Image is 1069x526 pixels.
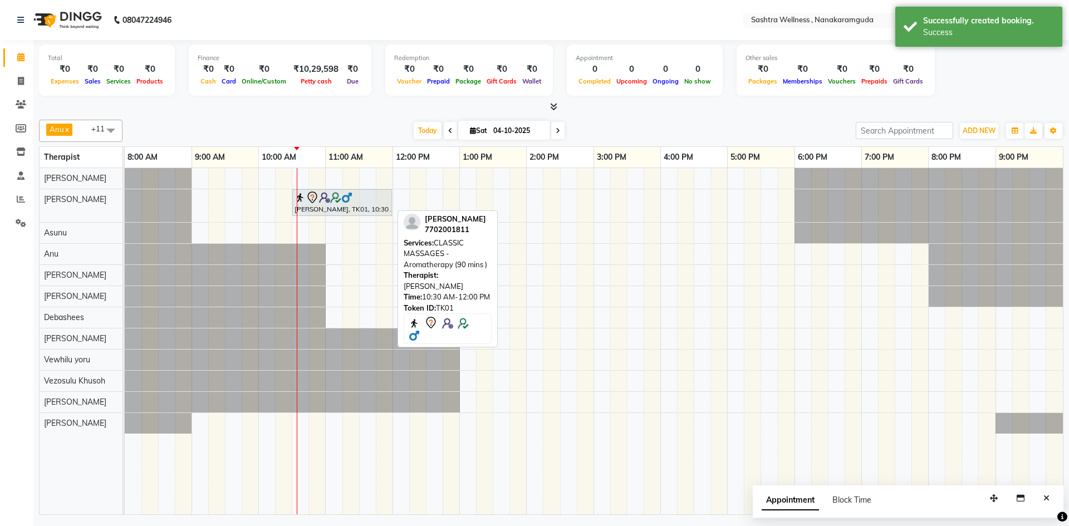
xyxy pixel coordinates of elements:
[239,77,289,85] span: Online/Custom
[832,495,871,505] span: Block Time
[259,149,299,165] a: 10:00 AM
[44,173,106,183] span: [PERSON_NAME]
[394,53,544,63] div: Redemption
[576,53,714,63] div: Appointment
[219,63,239,76] div: ₹0
[825,63,859,76] div: ₹0
[425,214,486,223] span: [PERSON_NAME]
[198,63,219,76] div: ₹0
[404,303,436,312] span: Token ID:
[404,292,492,303] div: 10:30 AM-12:00 PM
[404,270,492,292] div: [PERSON_NAME]
[780,63,825,76] div: ₹0
[594,149,629,165] a: 3:00 PM
[746,53,926,63] div: Other sales
[293,191,391,214] div: [PERSON_NAME], TK01, 10:30 AM-12:00 PM, CLASSIC MASSAGES -Aromatherapy (90 mins )
[82,77,104,85] span: Sales
[746,77,780,85] span: Packages
[48,77,82,85] span: Expenses
[404,303,492,314] div: TK01
[527,149,562,165] a: 2:00 PM
[404,292,422,301] span: Time:
[746,63,780,76] div: ₹0
[467,126,490,135] span: Sat
[44,249,58,259] span: Anu
[64,125,69,134] a: x
[460,149,495,165] a: 1:00 PM
[762,490,819,510] span: Appointment
[681,63,714,76] div: 0
[91,124,113,133] span: +11
[650,63,681,76] div: 0
[424,77,453,85] span: Prepaid
[404,238,434,247] span: Services:
[44,312,84,322] span: Debashees
[425,224,486,235] div: 7702001811
[394,77,424,85] span: Voucher
[929,149,964,165] a: 8:00 PM
[795,149,830,165] a: 6:00 PM
[44,194,106,204] span: [PERSON_NAME]
[44,418,106,428] span: [PERSON_NAME]
[198,53,362,63] div: Finance
[404,271,438,279] span: Therapist:
[44,397,106,407] span: [PERSON_NAME]
[728,149,763,165] a: 5:00 PM
[104,77,134,85] span: Services
[519,63,544,76] div: ₹0
[890,63,926,76] div: ₹0
[484,63,519,76] div: ₹0
[44,355,90,365] span: Vewhilu yoru
[48,53,166,63] div: Total
[856,122,953,139] input: Search Appointment
[453,63,484,76] div: ₹0
[198,77,219,85] span: Cash
[650,77,681,85] span: Ongoing
[289,63,343,76] div: ₹10,29,598
[298,77,335,85] span: Petty cash
[134,77,166,85] span: Products
[219,77,239,85] span: Card
[424,63,453,76] div: ₹0
[453,77,484,85] span: Package
[404,238,487,269] span: CLASSIC MASSAGES -Aromatherapy (90 mins )
[326,149,366,165] a: 11:00 AM
[125,149,160,165] a: 8:00 AM
[576,77,614,85] span: Completed
[343,63,362,76] div: ₹0
[681,77,714,85] span: No show
[862,149,897,165] a: 7:00 PM
[122,4,171,36] b: 08047224946
[780,77,825,85] span: Memberships
[44,333,106,343] span: [PERSON_NAME]
[859,63,890,76] div: ₹0
[104,63,134,76] div: ₹0
[519,77,544,85] span: Wallet
[960,123,998,139] button: ADD NEW
[614,77,650,85] span: Upcoming
[963,126,996,135] span: ADD NEW
[44,376,105,386] span: Vezosulu Khusoh
[890,77,926,85] span: Gift Cards
[614,63,650,76] div: 0
[50,125,64,134] span: Anu
[134,63,166,76] div: ₹0
[825,77,859,85] span: Vouchers
[239,63,289,76] div: ₹0
[661,149,696,165] a: 4:00 PM
[192,149,228,165] a: 9:00 AM
[1038,490,1055,507] button: Close
[923,27,1054,38] div: Success
[414,122,442,139] span: Today
[393,149,433,165] a: 12:00 PM
[996,149,1031,165] a: 9:00 PM
[923,15,1054,27] div: Successfully created booking.
[44,152,80,162] span: Therapist
[44,270,106,280] span: [PERSON_NAME]
[28,4,105,36] img: logo
[48,63,82,76] div: ₹0
[44,291,106,301] span: [PERSON_NAME]
[394,63,424,76] div: ₹0
[404,214,420,230] img: profile
[82,63,104,76] div: ₹0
